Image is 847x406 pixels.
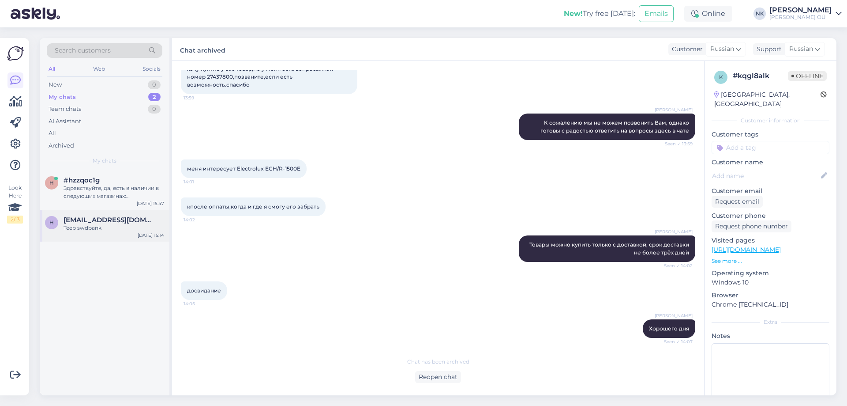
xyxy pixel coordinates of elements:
[564,9,583,18] b: New!
[7,184,23,224] div: Look Here
[137,200,164,207] div: [DATE] 15:47
[47,63,57,75] div: All
[529,241,690,256] span: Товары можно купить только с доставкой, срок доставки не более трёх дней
[64,224,164,232] div: Teeb swdbank
[712,269,829,278] p: Operating system
[655,106,693,113] span: [PERSON_NAME]
[49,80,62,89] div: New
[49,105,81,114] div: Team chats
[788,71,827,81] span: Offline
[64,216,155,224] span: helenapajuste972@gmail.com
[712,278,829,287] p: Windows 10
[187,65,334,88] span: хочу купить у вас товар,но у меня есть вопросы.мой номер 27437800,позваните,если есть возможность...
[712,186,829,196] p: Customer email
[712,220,791,232] div: Request phone number
[714,90,821,109] div: [GEOGRAPHIC_DATA], [GEOGRAPHIC_DATA]
[712,211,829,220] p: Customer phone
[660,140,693,147] span: Seen ✓ 13:59
[712,141,829,154] input: Add a tag
[415,371,461,383] div: Reopen chat
[712,291,829,300] p: Browser
[733,71,788,81] div: # kqgl8alk
[712,246,781,254] a: [URL][DOMAIN_NAME]
[712,300,829,309] p: Chrome [TECHNICAL_ID]
[712,196,763,208] div: Request email
[180,43,225,55] label: Chat archived
[660,262,693,269] span: Seen ✓ 14:02
[660,338,693,345] span: Seen ✓ 14:07
[64,176,100,184] span: #hzzqoc1g
[184,216,217,223] span: 14:02
[684,6,732,22] div: Online
[540,119,690,134] span: К сожалению мы не можем позвонить Вам, однако готовы с радостью ответить на вопросы здесь в чате
[407,358,469,366] span: Chat has been archived
[712,117,829,125] div: Customer information
[49,93,76,102] div: My chats
[753,8,766,20] div: NK
[769,7,842,21] a: [PERSON_NAME][PERSON_NAME] OÜ
[93,157,116,165] span: My chats
[789,44,813,54] span: Russian
[187,287,221,294] span: досвидание
[712,318,829,326] div: Extra
[668,45,703,54] div: Customer
[712,130,829,139] p: Customer tags
[7,45,24,62] img: Askly Logo
[712,257,829,265] p: See more ...
[148,93,161,102] div: 2
[55,46,111,55] span: Search customers
[49,129,56,138] div: All
[184,178,217,185] span: 14:01
[719,74,723,80] span: k
[712,236,829,245] p: Visited pages
[141,63,162,75] div: Socials
[187,165,300,172] span: меня интересует Electrolux ECH/R-1500E
[64,184,164,200] div: Здравствуйте, да, есть в наличии в следующих магазинах: [GEOGRAPHIC_DATA] [GEOGRAPHIC_DATA] kesku...
[655,312,693,319] span: [PERSON_NAME]
[187,203,319,210] span: кпосле оплаты,когда и где я смогу его забрать
[712,331,829,341] p: Notes
[564,8,635,19] div: Try free [DATE]:
[769,14,832,21] div: [PERSON_NAME] OÜ
[148,105,161,114] div: 0
[148,80,161,89] div: 0
[49,219,54,226] span: h
[91,63,107,75] div: Web
[49,179,54,186] span: h
[753,45,782,54] div: Support
[712,158,829,167] p: Customer name
[49,141,74,150] div: Archived
[138,232,164,239] div: [DATE] 15:14
[49,117,81,126] div: AI Assistant
[184,95,217,101] span: 13:59
[7,216,23,224] div: 2 / 3
[639,5,674,22] button: Emails
[769,7,832,14] div: [PERSON_NAME]
[655,228,693,235] span: [PERSON_NAME]
[649,325,689,332] span: Хорошего дня
[184,300,217,307] span: 14:05
[710,44,734,54] span: Russian
[712,171,819,181] input: Add name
